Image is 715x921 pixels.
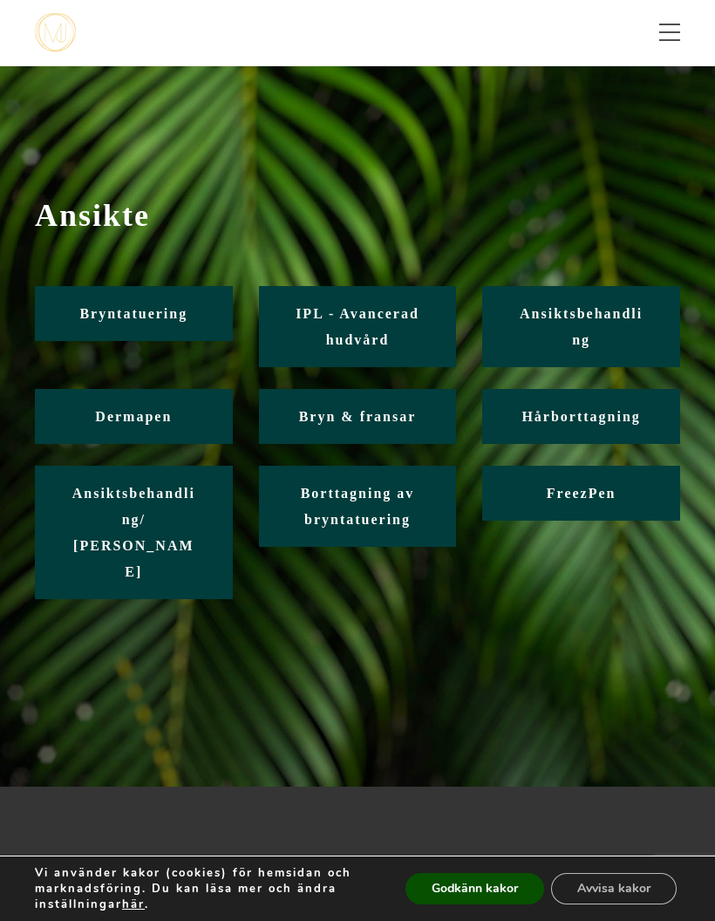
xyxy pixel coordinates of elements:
a: mjstudio mjstudio mjstudio [35,13,76,52]
span: Borttagning av bryntatuering [301,486,415,527]
img: mjstudio [35,13,76,52]
a: FreezPen [482,466,680,521]
a: IPL - Avancerad hudvård [259,286,457,367]
a: Ansiktsbehandling [482,286,680,367]
span: IPL - Avancerad hudvård [296,306,419,347]
a: Bryn & fransar [259,389,457,444]
a: Bryntatuering [35,286,233,341]
button: Avvisa kakor [551,873,677,904]
span: Bryntatuering [79,306,187,321]
span: FreezPen [547,486,616,501]
button: Godkänn kakor [405,873,544,904]
span: Dermapen [95,409,172,424]
button: här [122,897,145,912]
span: Ansiktsbehandling [520,306,643,347]
span: Ansikte [35,197,680,234]
a: Ansiktsbehandling/ [PERSON_NAME] [35,466,233,599]
a: Hårborttagning [482,389,680,444]
p: Vi använder kakor (cookies) för hemsidan och marknadsföring. Du kan läsa mer och ändra inställnin... [35,865,380,912]
span: Bryn & fransar [299,409,417,424]
span: Hårborttagning [521,409,640,424]
span: Ansiktsbehandling/ [PERSON_NAME] [72,486,195,579]
span: Toggle menu [659,31,680,33]
a: Dermapen [35,389,233,444]
a: Borttagning av bryntatuering [259,466,457,547]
